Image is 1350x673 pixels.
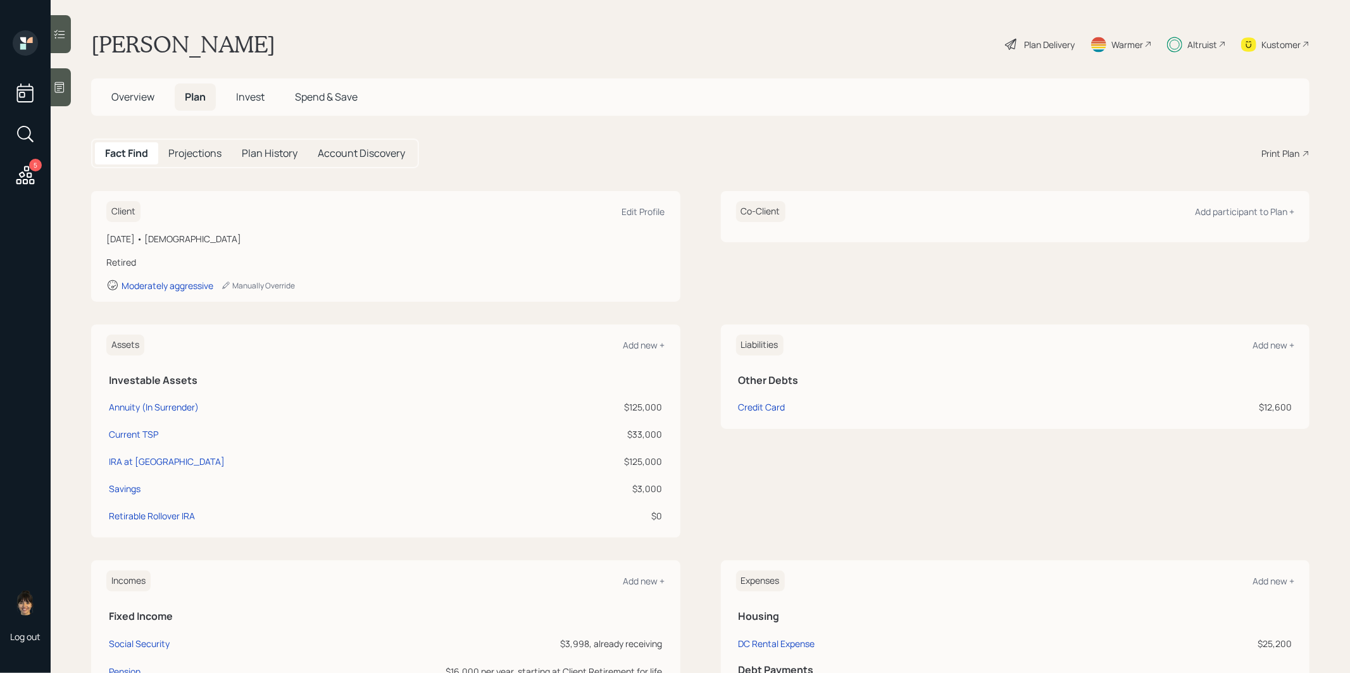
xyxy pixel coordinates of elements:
div: Add new + [1253,575,1294,587]
div: Retired [106,256,665,269]
div: Plan Delivery [1024,38,1075,51]
h5: Projections [168,147,222,159]
div: IRA at [GEOGRAPHIC_DATA] [109,455,225,468]
div: $12,600 [1061,400,1292,414]
h5: Other Debts [739,374,1292,386]
h5: Account Discovery [318,147,405,159]
span: Spend & Save [295,90,358,104]
h6: Co-Client [736,201,785,222]
h6: Client [106,201,141,222]
h5: Fixed Income [109,610,663,622]
div: Social Security [109,638,170,650]
h5: Fact Find [105,147,148,159]
div: Add new + [623,575,665,587]
div: $0 [521,509,663,522]
div: Print Plan [1261,147,1299,160]
div: Retirable Rollover IRA [109,509,195,522]
span: Plan [185,90,206,104]
div: Annuity (In Surrender) [109,400,199,414]
div: Warmer [1111,38,1143,51]
div: Add new + [1253,339,1294,351]
div: [DATE] • [DEMOGRAPHIC_DATA] [106,232,665,245]
h6: Incomes [106,571,151,591]
div: Add new + [623,339,665,351]
h5: Investable Assets [109,374,663,386]
h5: Plan History [242,147,297,159]
h6: Assets [106,335,144,355]
h1: [PERSON_NAME] [91,30,275,58]
div: Altruist [1187,38,1217,51]
div: $125,000 [521,455,663,468]
div: Moderately aggressive [122,280,213,292]
div: $3,998, already receiving [309,637,663,650]
div: Add participant to Plan + [1195,206,1294,218]
div: Kustomer [1261,38,1301,51]
div: $25,200 [1054,637,1292,650]
div: Edit Profile [622,206,665,218]
div: Savings [109,482,141,495]
h5: Housing [739,610,1292,622]
div: $3,000 [521,482,663,495]
span: Overview [111,90,154,104]
img: treva-nostdahl-headshot.png [13,590,38,615]
div: Current TSP [109,428,158,441]
div: Manually Override [221,280,295,291]
h6: Liabilities [736,335,784,355]
div: 5 [29,159,42,171]
div: Log out [10,631,41,643]
h6: Expenses [736,571,785,591]
div: DC Rental Expense [739,638,815,650]
div: $125,000 [521,400,663,414]
div: $33,000 [521,428,663,441]
span: Invest [236,90,265,104]
div: Credit Card [739,400,785,414]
